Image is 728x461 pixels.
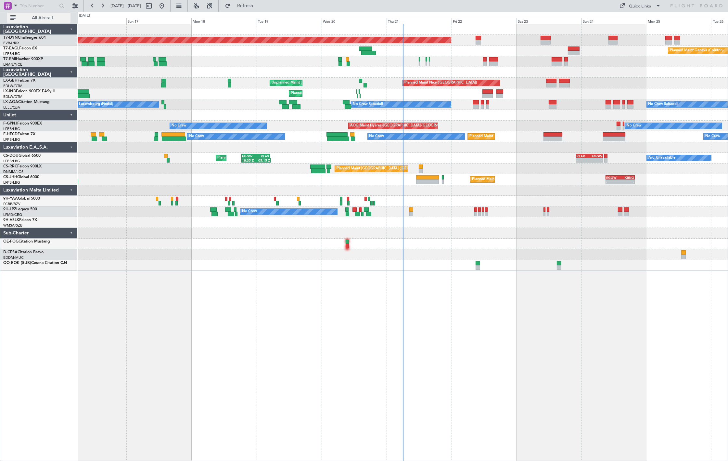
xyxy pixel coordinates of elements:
span: D-CESA [3,250,18,254]
span: F-GPNJ [3,122,17,125]
div: Planned Maint Geneva (Cointrin) [670,46,723,56]
span: T7-EAGL [3,46,19,50]
a: T7-EMIHawker 900XP [3,57,43,61]
a: OE-FOGCitation Mustang [3,240,50,244]
a: LFMN/NCE [3,62,22,67]
div: KLAX [577,154,590,158]
div: Planned Maint [GEOGRAPHIC_DATA] ([GEOGRAPHIC_DATA]) [472,175,574,184]
button: Quick Links [616,1,664,11]
div: No Crew Sabadell [353,99,383,109]
div: - [589,158,602,162]
span: F-HECD [3,132,18,136]
div: No Crew [705,132,720,141]
span: 9H-VSLK [3,218,19,222]
div: EGGW [242,154,256,158]
span: LX-GBH [3,79,18,83]
div: Planned Maint Geneva (Cointrin) [291,89,344,99]
div: - [606,180,620,184]
span: OE-FOG [3,240,19,244]
a: F-GPNJFalcon 900EX [3,122,42,125]
span: T7-EMI [3,57,16,61]
a: 9H-VSLKFalcon 7X [3,218,37,222]
span: 9H-LPZ [3,207,16,211]
span: LX-INB [3,89,16,93]
a: CS-RRCFalcon 900LX [3,165,42,168]
a: LFPB/LBG [3,159,20,164]
a: LFPB/LBG [3,126,20,131]
span: [DATE] - [DATE] [110,3,141,9]
div: EGGW [606,176,620,179]
a: F-HECDFalcon 7X [3,132,35,136]
a: LX-GBHFalcon 7X [3,79,35,83]
a: CS-JHHGlobal 6000 [3,175,39,179]
a: LFPB/LBG [3,180,20,185]
a: LFPB/LBG [3,137,20,142]
span: OO-ROK (SUB) [3,261,31,265]
button: All Aircraft [7,13,70,23]
span: CS-DOU [3,154,19,158]
span: 9H-YAA [3,197,18,201]
div: Tue 19 [257,18,322,24]
div: Quick Links [629,3,651,10]
div: 18:35 Z [242,158,256,162]
div: A/C Unavailable [648,153,675,163]
div: Planned Maint [GEOGRAPHIC_DATA] ([GEOGRAPHIC_DATA]) [469,132,572,141]
div: No Crew Luxembourg (Findel) [63,99,113,109]
span: CS-JHH [3,175,17,179]
div: Fri 22 [452,18,517,24]
a: T7-DYNChallenger 604 [3,36,46,40]
div: Sun 24 [581,18,646,24]
div: Sun 17 [126,18,191,24]
div: Planned Maint [GEOGRAPHIC_DATA] ([GEOGRAPHIC_DATA]) [337,164,439,174]
div: Sat 23 [517,18,581,24]
a: EDLW/DTM [3,84,22,88]
span: T7-DYN [3,36,18,40]
a: WMSA/SZB [3,223,22,228]
span: Refresh [232,4,259,8]
a: CS-DOUGlobal 6500 [3,154,41,158]
a: LFMD/CEQ [3,212,22,217]
div: KLAX [256,154,269,158]
div: Mon 25 [647,18,712,24]
div: EGGW [589,154,602,158]
div: Thu 21 [387,18,452,24]
div: No Crew [172,121,186,131]
a: EDLW/DTM [3,94,22,99]
div: No Crew [242,207,257,217]
div: No Crew Sabadell [648,99,679,109]
div: No Crew [369,132,384,141]
span: All Aircraft [17,16,69,20]
div: Planned Maint [GEOGRAPHIC_DATA] ([GEOGRAPHIC_DATA]) [218,153,320,163]
a: T7-EAGLFalcon 8X [3,46,37,50]
a: OO-ROK (SUB)Cessna Citation CJ4 [3,261,67,265]
div: Wed 20 [322,18,387,24]
div: No Crew [627,121,642,131]
a: EDDM/MUC [3,255,24,260]
div: - [620,180,634,184]
div: Mon 18 [191,18,256,24]
span: CS-RRC [3,165,17,168]
div: - [577,158,590,162]
div: [DATE] [79,13,90,19]
a: DNMM/LOS [3,169,23,174]
a: LX-AOACitation Mustang [3,100,50,104]
button: Refresh [222,1,261,11]
div: 05:15 Z [256,158,270,162]
div: KRNO [620,176,634,179]
a: D-CESACitation Bravo [3,250,44,254]
div: Sat 16 [61,18,126,24]
a: EVRA/RIX [3,41,19,46]
div: AOG Maint Hyères ([GEOGRAPHIC_DATA]-[GEOGRAPHIC_DATA]) [350,121,460,131]
input: Trip Number [20,1,57,11]
div: Planned Maint Nice ([GEOGRAPHIC_DATA]) [404,78,477,88]
div: No Crew [189,132,204,141]
a: LELL/QSA [3,105,20,110]
a: LFPB/LBG [3,51,20,56]
span: LX-AOA [3,100,18,104]
a: 9H-YAAGlobal 5000 [3,197,40,201]
a: LX-INBFalcon 900EX EASy II [3,89,55,93]
div: Unplanned Maint [GEOGRAPHIC_DATA] ([GEOGRAPHIC_DATA]) [272,78,378,88]
a: FCBB/BZV [3,202,20,206]
a: 9H-LPZLegacy 500 [3,207,37,211]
